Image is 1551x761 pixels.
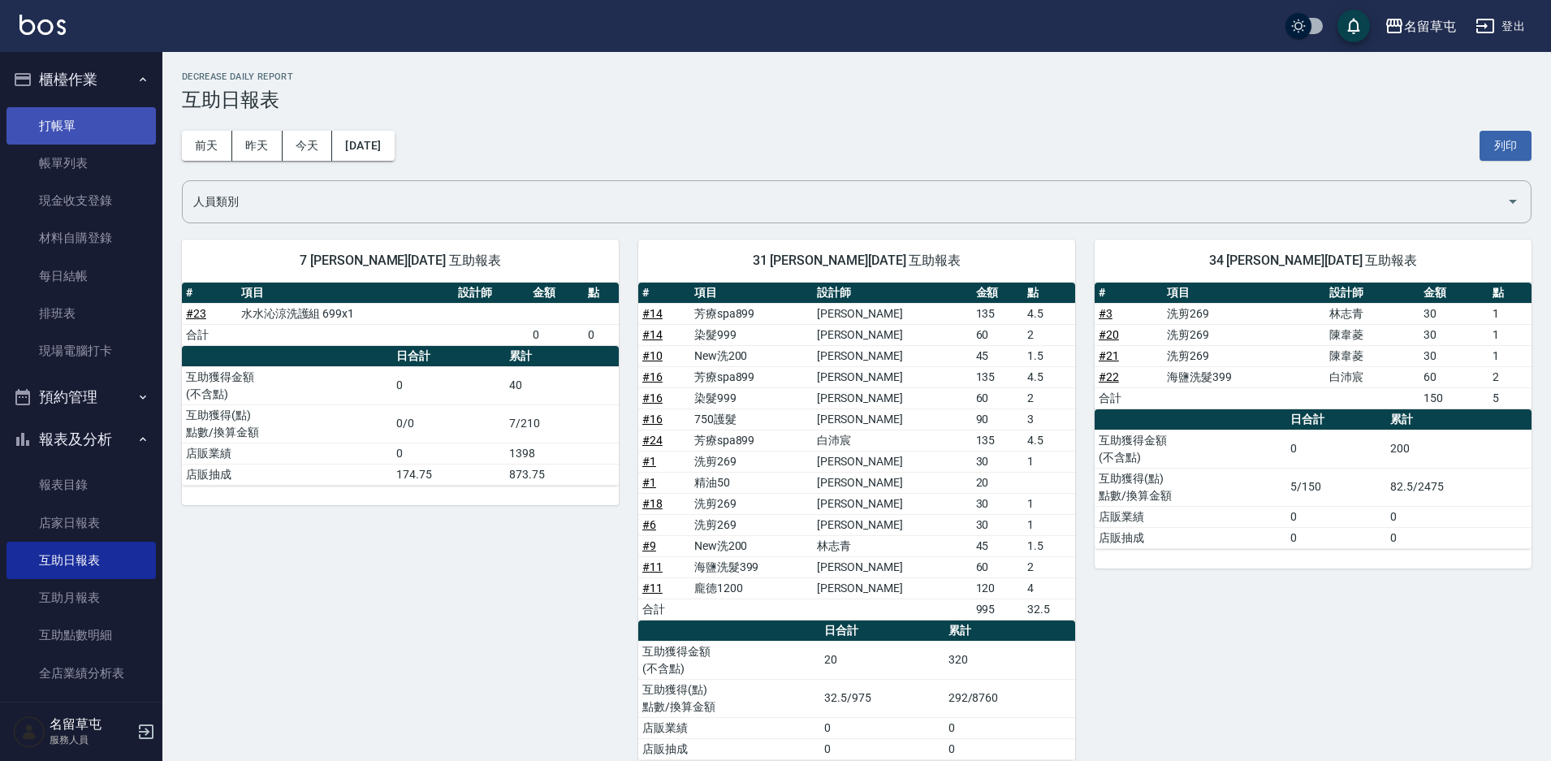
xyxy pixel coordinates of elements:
button: 列印 [1480,131,1532,161]
th: # [182,283,237,304]
a: #1 [642,455,656,468]
td: 30 [972,514,1024,535]
td: 0 [392,443,506,464]
button: 櫃檯作業 [6,58,156,101]
a: #6 [642,518,656,531]
a: 打帳單 [6,107,156,145]
button: save [1337,10,1370,42]
a: #18 [642,497,663,510]
td: 合計 [182,324,237,345]
td: 82.5/2475 [1386,468,1532,506]
a: 店家日報表 [6,504,156,542]
table: a dense table [1095,409,1532,549]
td: 互助獲得金額 (不含點) [1095,430,1286,468]
a: #20 [1099,328,1119,341]
span: 34 [PERSON_NAME][DATE] 互助報表 [1114,253,1512,269]
a: 排班表 [6,295,156,332]
td: [PERSON_NAME] [813,324,972,345]
a: 每日結帳 [6,257,156,295]
td: 0 [584,324,619,345]
td: 0 [1286,506,1386,527]
td: 0 [944,717,1075,738]
td: 龐德1200 [690,577,813,599]
td: 洗剪269 [1163,303,1325,324]
a: #1 [642,476,656,489]
td: 60 [972,324,1024,345]
td: [PERSON_NAME] [813,366,972,387]
td: 120 [972,577,1024,599]
h5: 名留草屯 [50,716,132,733]
td: 0 [1386,527,1532,548]
td: 互助獲得(點) 點數/換算金額 [638,679,820,717]
table: a dense table [1095,283,1532,409]
td: 染髮999 [690,324,813,345]
td: 1.5 [1023,345,1075,366]
a: #16 [642,413,663,426]
th: 點 [1488,283,1532,304]
td: 2 [1488,366,1532,387]
button: 報表及分析 [6,418,156,460]
td: [PERSON_NAME] [813,514,972,535]
td: [PERSON_NAME] [813,556,972,577]
td: 店販業績 [182,443,392,464]
td: [PERSON_NAME] [813,451,972,472]
button: 名留草屯 [1378,10,1462,43]
td: New洗200 [690,345,813,366]
td: 互助獲得金額 (不含點) [182,366,392,404]
span: 31 [PERSON_NAME][DATE] 互助報表 [658,253,1056,269]
td: 1 [1488,303,1532,324]
td: 林志青 [813,535,972,556]
td: 1.5 [1023,535,1075,556]
td: 995 [972,599,1024,620]
table: a dense table [638,620,1075,760]
td: 洗剪269 [690,514,813,535]
a: #10 [642,349,663,362]
table: a dense table [182,283,619,346]
th: 金額 [1419,283,1488,304]
a: #22 [1099,370,1119,383]
td: [PERSON_NAME] [813,387,972,409]
td: 1 [1488,345,1532,366]
a: 材料自購登錄 [6,219,156,257]
td: 200 [1386,430,1532,468]
a: 互助月報表 [6,579,156,616]
th: 設計師 [813,283,972,304]
th: 累計 [505,346,619,367]
th: # [1095,283,1164,304]
td: 30 [972,493,1024,514]
td: 店販抽成 [182,464,392,485]
td: 30 [1419,324,1488,345]
td: 45 [972,345,1024,366]
td: 芳療spa899 [690,430,813,451]
button: 昨天 [232,131,283,161]
td: 30 [1419,303,1488,324]
img: Logo [19,15,66,35]
th: # [638,283,690,304]
td: 0 [529,324,584,345]
td: 2 [1023,387,1075,409]
td: 90 [972,409,1024,430]
td: 4 [1023,577,1075,599]
td: [PERSON_NAME] [813,409,972,430]
button: [DATE] [332,131,394,161]
td: 32.5/975 [820,679,944,717]
td: 海鹽洗髮399 [690,556,813,577]
td: 4.5 [1023,366,1075,387]
a: #21 [1099,349,1119,362]
td: 0 [392,366,506,404]
th: 設計師 [454,283,529,304]
th: 項目 [237,283,454,304]
td: 互助獲得(點) 點數/換算金額 [1095,468,1286,506]
td: 750護髮 [690,409,813,430]
td: 洗剪269 [690,451,813,472]
td: 1 [1023,493,1075,514]
td: 1398 [505,443,619,464]
button: 前天 [182,131,232,161]
td: 0 [1386,506,1532,527]
th: 項目 [1163,283,1325,304]
td: 洗剪269 [1163,345,1325,366]
td: 林志青 [1325,303,1419,324]
p: 服務人員 [50,733,132,747]
td: 陳韋菱 [1325,345,1419,366]
td: 合計 [638,599,690,620]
